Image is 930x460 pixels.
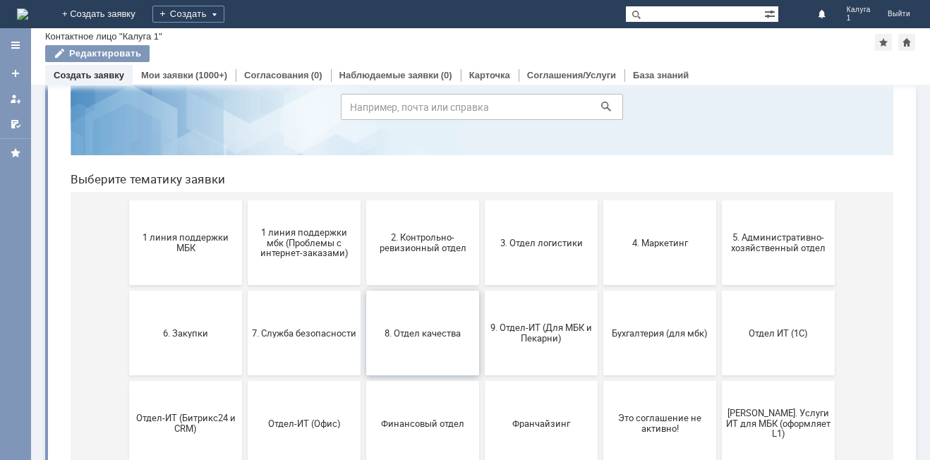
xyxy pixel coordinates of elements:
button: 1 линия поддержки МБК [70,169,183,254]
span: Калуга [847,6,871,14]
a: Наблюдаемые заявки [339,70,439,80]
span: Финансовый отдел [311,387,416,397]
span: Это соглашение не активно! [548,382,653,403]
div: Создать [152,6,224,23]
button: 2. Контрольно-ревизионный отдел [307,169,420,254]
div: Контактное лицо "Калуга 1" [45,31,162,42]
button: 3. Отдел логистики [425,169,538,254]
button: 6. Закупки [70,260,183,344]
a: База знаний [633,70,689,80]
a: Создать заявку [4,62,27,85]
a: Перейти на домашнюю страницу [17,8,28,20]
button: [PERSON_NAME]. Услуги ИТ для МБК (оформляет L1) [663,350,775,435]
span: [PERSON_NAME]. Услуги ИТ для МБК (оформляет L1) [667,376,771,408]
span: Расширенный поиск [764,6,778,20]
span: Франчайзинг [430,387,534,397]
span: 2. Контрольно-ревизионный отдел [311,201,416,222]
header: Выберите тематику заявки [11,141,834,155]
div: Добавить в избранное [875,34,892,51]
span: 5. Административно-хозяйственный отдел [667,201,771,222]
button: 9. Отдел-ИТ (Для МБК и Пекарни) [425,260,538,344]
div: (0) [311,70,322,80]
span: 1 линия поддержки МБК [74,201,179,222]
button: Отдел-ИТ (Офис) [188,350,301,435]
span: 6. Закупки [74,296,179,307]
div: (0) [441,70,452,80]
button: 5. Административно-хозяйственный отдел [663,169,775,254]
a: Мои заявки [4,87,27,110]
a: Создать заявку [54,70,124,80]
span: Отдел ИТ (1С) [667,296,771,307]
button: Франчайзинг [425,350,538,435]
a: Согласования [244,70,309,80]
button: Отдел ИТ (1С) [663,260,775,344]
img: logo [17,8,28,20]
button: Это соглашение не активно! [544,350,657,435]
input: Например, почта или справка [282,63,564,89]
button: 7. Служба безопасности [188,260,301,344]
a: Мои заявки [141,70,193,80]
a: Мои согласования [4,113,27,135]
button: Финансовый отдел [307,350,420,435]
span: 7. Служба безопасности [193,296,297,307]
div: Сделать домашней страницей [898,34,915,51]
span: 3. Отдел логистики [430,206,534,217]
span: Отдел-ИТ (Битрикс24 и CRM) [74,382,179,403]
span: Отдел-ИТ (Офис) [193,387,297,397]
span: Бухгалтерия (для мбк) [548,296,653,307]
button: 4. Маркетинг [544,169,657,254]
button: Бухгалтерия (для мбк) [544,260,657,344]
span: 4. Маркетинг [548,206,653,217]
span: 1 [847,14,871,23]
button: Отдел-ИТ (Битрикс24 и CRM) [70,350,183,435]
div: (1000+) [195,70,227,80]
span: 9. Отдел-ИТ (Для МБК и Пекарни) [430,291,534,313]
span: 8. Отдел качества [311,296,416,307]
button: 1 линия поддержки мбк (Проблемы с интернет-заказами) [188,169,301,254]
label: Воспользуйтесь поиском [282,35,564,49]
a: Соглашения/Услуги [527,70,616,80]
a: Карточка [469,70,510,80]
button: 8. Отдел качества [307,260,420,344]
span: 1 линия поддержки мбк (Проблемы с интернет-заказами) [193,195,297,227]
